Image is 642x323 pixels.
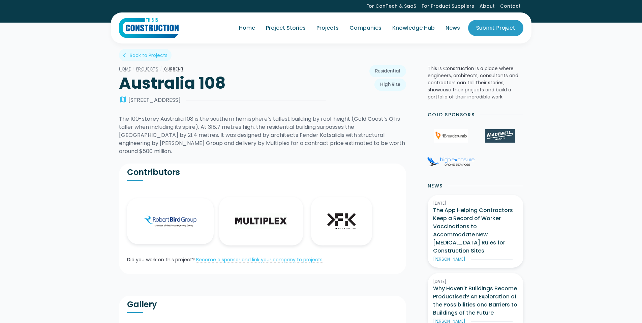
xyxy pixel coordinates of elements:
a: Become a sponsor and link your company to projects. [196,256,324,263]
div: Back to Projects [130,52,167,59]
div: [PERSON_NAME] [433,256,465,262]
h3: The App Helping Contractors Keep a Record of Worker Vaccinations to Accommodate New [MEDICAL_DATA... [433,206,518,255]
img: Multiplex [235,213,287,229]
a: Companies [344,19,387,37]
div: / [159,65,164,73]
h2: News [428,182,443,189]
a: Project Stories [261,19,311,37]
a: Projects [136,66,159,72]
div: The 100-storey Australia 108 is the southern hemisphere’s tallest building by roof height (Gold C... [119,115,406,155]
img: 1Breadcrumb [434,129,468,143]
h2: Gallery [127,299,263,310]
a: [DATE]The App Helping Contractors Keep a Record of Worker Vaccinations to Accommodate New [MEDICA... [428,195,523,268]
img: Fender Katsalidis [327,213,356,229]
div: / [131,65,136,73]
div: [DATE] [433,278,518,285]
h2: Contributors [127,167,263,177]
div: arrow_back_ios [123,52,128,59]
a: Submit Project [468,20,523,36]
a: home [119,18,179,38]
a: High Rise [374,79,406,91]
div: Did you work on this project? [127,256,195,263]
img: Madewell Products [485,129,515,143]
div: [DATE] [433,200,518,206]
p: This Is Construction is a place where engineers, architects, consultants and contractors can tell... [428,65,523,100]
div: [STREET_ADDRESS] [128,96,181,104]
a: Home [119,66,131,72]
img: High Exposure [427,156,475,166]
h2: Gold Sponsors [428,111,475,118]
div: Submit Project [476,24,515,32]
a: Knowledge Hub [387,19,440,37]
h1: Australia 108 [119,73,326,93]
a: News [440,19,465,37]
a: arrow_back_iosBack to Projects [119,49,172,61]
a: Home [234,19,261,37]
img: Robert Bird Group [143,214,197,228]
a: Projects [311,19,344,37]
img: This Is Construction Logo [119,18,179,38]
a: Residential [369,65,406,77]
div: map [119,96,127,104]
h3: Why Haven't Buildings Become Productised? An Exploration of the Possibilities and Barriers to Bui... [433,285,518,317]
a: CURRENT [164,66,184,72]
